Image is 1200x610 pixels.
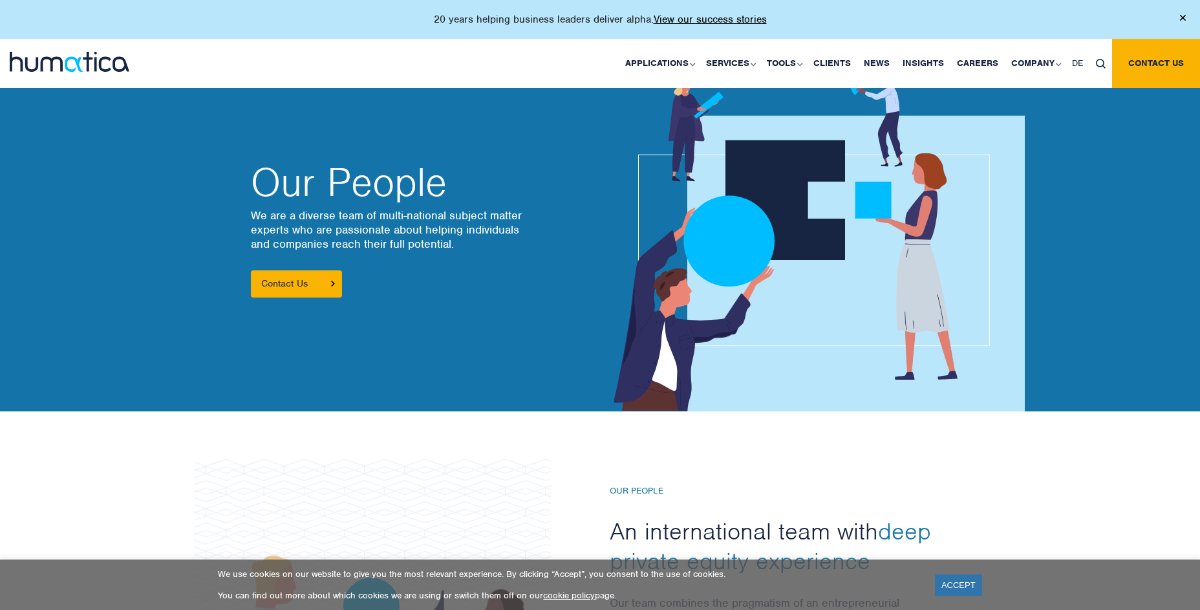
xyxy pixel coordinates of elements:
[857,39,896,88] a: News
[610,486,959,497] h6: Our People
[807,39,857,88] a: Clients
[896,39,950,88] a: Insights
[1112,39,1200,88] a: Contact us
[950,39,1005,88] a: Careers
[251,208,587,251] p: We are a diverse team of multi-national subject matter experts who are passionate about helping i...
[610,516,931,576] span: deep private equity experience
[543,590,595,601] a: cookie policy
[1005,39,1066,88] a: Company
[654,13,767,26] a: View our success stories
[700,39,760,88] a: Services
[579,69,1025,411] img: about_banner1
[251,163,587,202] h2: Our People
[1096,59,1106,69] img: search_icon
[760,39,807,88] a: Tools
[610,516,959,576] h2: An international team with
[434,13,767,26] p: 20 years helping business leaders deliver alpha.
[218,569,919,580] p: We use cookies on our website to give you the most relevant experience. By clicking “Accept”, you...
[619,39,700,88] a: Applications
[251,270,342,298] a: Contact Us
[1066,39,1089,88] a: DE
[218,590,919,601] p: You can find out more about which cookies we are using or switch them off on our page.
[10,52,129,72] img: logo
[935,574,982,596] a: ACCEPT
[331,281,335,287] img: arrowicon
[1072,58,1083,69] span: DE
